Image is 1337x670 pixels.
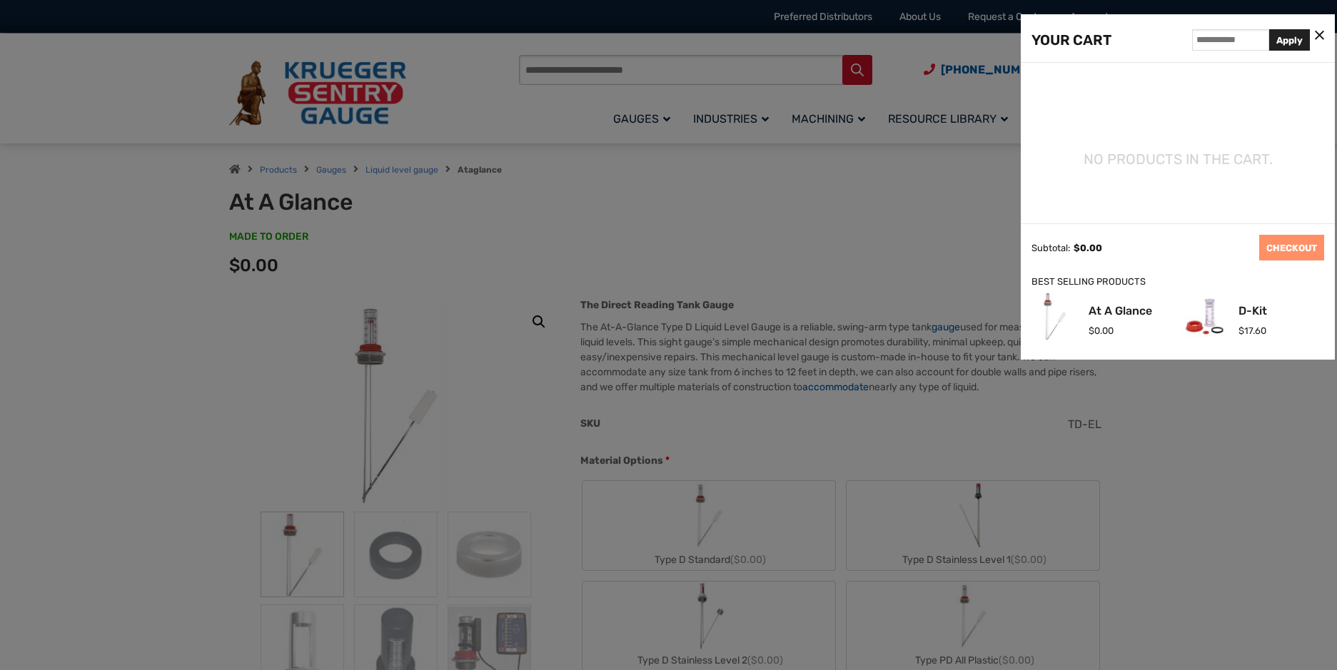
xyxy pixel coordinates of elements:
[1031,29,1111,51] div: YOUR CART
[1031,243,1070,253] div: Subtotal:
[1089,305,1152,317] a: At A Glance
[1238,325,1266,336] span: 17.60
[1089,325,1114,336] span: 0.00
[1259,235,1324,260] a: CHECKOUT
[1074,243,1080,253] span: $
[1269,29,1310,51] button: Apply
[1238,325,1244,336] span: $
[1031,293,1078,340] img: At A Glance
[1074,243,1102,253] span: 0.00
[1181,293,1228,340] img: D-Kit
[1031,275,1324,290] div: BEST SELLING PRODUCTS
[1238,305,1267,317] a: D-Kit
[1089,325,1094,336] span: $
